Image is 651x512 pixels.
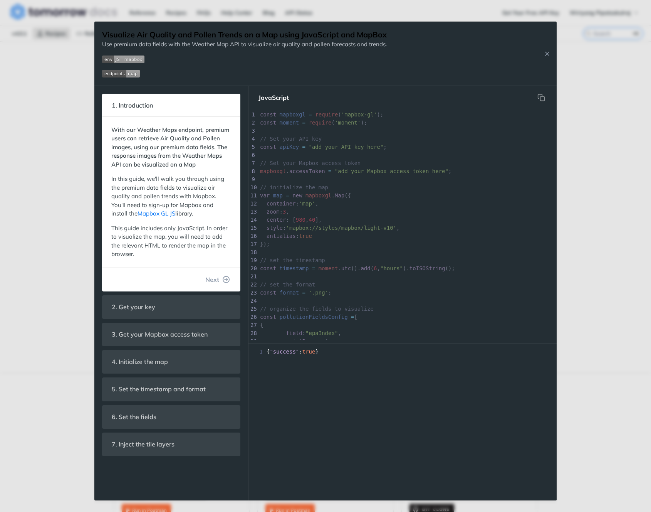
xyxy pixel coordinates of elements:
[199,272,236,287] button: Next
[335,120,361,126] span: 'moment'
[315,111,338,118] span: require
[102,94,240,291] section: 1. IntroductionWith our Weather Maps endpoint, premium users can retrieve Air Quality and Pollen ...
[248,208,256,216] div: 13
[260,168,451,174] span: . ;
[260,233,312,239] span: :
[280,265,309,271] span: timestamp
[260,314,276,320] span: const
[305,330,338,336] span: "epaIndex"
[309,111,312,118] span: =
[248,232,256,240] div: 16
[286,225,396,231] span: 'mapbox://styles/mapbox/light-v10'
[252,90,295,105] button: JavaScript
[248,200,256,208] div: 12
[248,289,256,297] div: 23
[260,241,270,247] span: });
[260,330,341,336] span: : ,
[248,329,256,337] div: 28
[260,209,289,215] span: : ,
[312,265,315,271] span: =
[305,192,331,199] span: mapboxgl
[260,120,367,126] span: ( );
[361,265,370,271] span: add
[309,144,383,150] span: "add your API key here"
[260,144,387,150] span: ;
[267,225,283,231] span: style
[286,192,289,199] span: =
[280,120,299,126] span: moment
[260,120,276,126] span: const
[248,175,256,184] div: 9
[102,29,387,40] h1: Visualize Air Quality and Pollen Trends on a Map using JavaScript and MapBox
[106,300,161,315] span: 2. Get your key
[248,151,256,159] div: 6
[299,233,312,239] span: true
[106,98,158,113] span: 1. Introduction
[260,265,276,271] span: const
[260,217,322,223] span: : [ , ],
[248,321,256,329] div: 27
[273,192,283,199] span: map
[260,225,400,231] span: : ,
[292,192,302,199] span: new
[260,257,325,263] span: // set the timestamp
[286,330,302,336] span: field
[248,159,256,167] div: 7
[106,409,162,424] span: 6. Set the fields
[302,144,305,150] span: =
[289,168,325,174] span: accessToken
[302,290,305,296] span: =
[248,143,256,151] div: 5
[248,337,256,345] div: 29
[248,111,256,119] div: 1
[102,350,240,374] section: 4. Initialize the map
[335,168,448,174] span: "add your Mapbox access token here"
[260,192,270,199] span: var
[248,135,256,143] div: 4
[248,264,256,273] div: 20
[534,90,549,105] button: Copy
[328,168,331,174] span: =
[267,209,280,215] span: zoom
[106,327,213,342] span: 3. Get your Mapbox access token
[270,349,299,355] span: "success"
[319,265,338,271] span: moment
[260,168,286,174] span: mapboxgl
[280,111,305,118] span: mapboxgl
[102,323,240,346] section: 3. Get your Mapbox access token
[248,348,557,356] div: { : }
[374,265,377,271] span: 6
[102,405,240,429] section: 6. Set the fields
[309,120,331,126] span: require
[260,281,315,288] span: // set the format
[341,111,377,118] span: 'mapbox-gl'
[260,265,455,271] span: . (). ( , ). ();
[280,144,299,150] span: apiKey
[260,192,351,199] span: . ({
[248,192,256,200] div: 11
[260,200,319,207] span: : ,
[248,305,256,313] div: 25
[248,256,256,264] div: 19
[541,50,553,57] button: Close Recipe
[267,217,286,223] span: center
[341,265,351,271] span: utc
[248,224,256,232] div: 15
[296,217,305,223] span: 980
[248,297,256,305] div: 24
[111,224,231,259] p: This guide includes only JavaScript. In order to visualize the map, you will need to add the rele...
[302,349,315,355] span: true
[205,275,219,284] span: Next
[283,209,286,215] span: 3
[260,184,328,190] span: // initialize the map
[260,314,357,320] span: [
[102,70,140,77] img: endpoint
[309,217,315,223] span: 40
[260,136,322,142] span: // Set your API key
[380,265,403,271] span: "hours"
[260,290,332,296] span: ;
[260,144,276,150] span: const
[260,338,328,344] span: : {
[537,94,545,101] svg: hidden
[409,265,445,271] span: toISOString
